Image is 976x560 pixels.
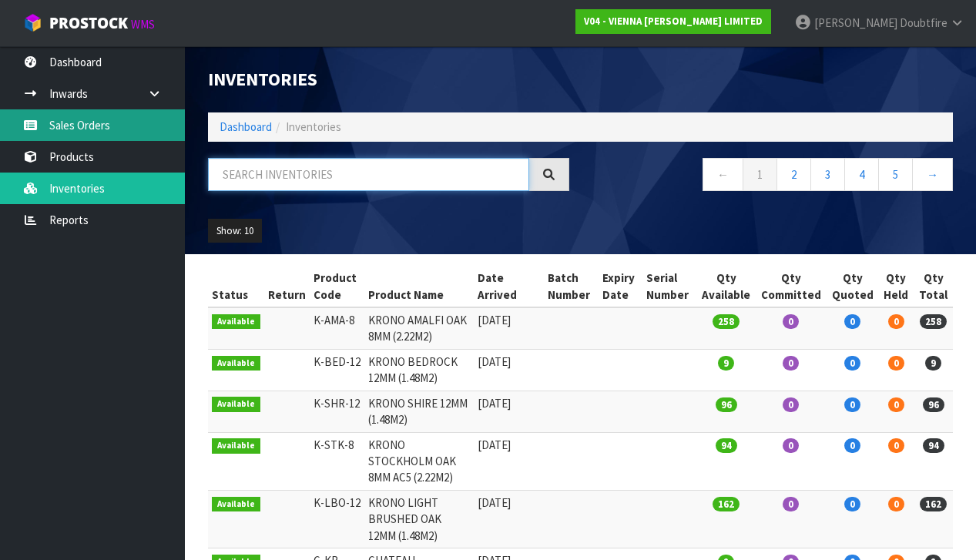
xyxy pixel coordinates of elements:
[888,438,904,453] span: 0
[783,497,799,511] span: 0
[131,17,155,32] small: WMS
[584,15,763,28] strong: V04 - VIENNA [PERSON_NAME] LIMITED
[364,391,475,432] td: KRONO SHIRE 12MM (1.48M2)
[474,266,544,307] th: Date Arrived
[888,397,904,412] span: 0
[310,349,364,391] td: K-BED-12
[716,397,737,412] span: 96
[827,266,879,307] th: Qty Quoted
[703,158,743,191] a: ←
[599,266,642,307] th: Expiry Date
[888,497,904,511] span: 0
[642,266,697,307] th: Serial Number
[310,391,364,432] td: K-SHR-12
[878,266,914,307] th: Qty Held
[713,314,740,329] span: 258
[814,15,897,30] span: [PERSON_NAME]
[364,432,475,490] td: KRONO STOCKHOLM OAK 8MM AC5 (2.22M2)
[264,266,310,307] th: Return
[756,266,827,307] th: Qty Committed
[310,490,364,548] td: K-LBO-12
[286,119,341,134] span: Inventories
[923,438,944,453] span: 94
[696,266,756,307] th: Qty Available
[888,356,904,371] span: 0
[783,438,799,453] span: 0
[364,349,475,391] td: KRONO BEDROCK 12MM (1.48M2)
[783,356,799,371] span: 0
[208,219,262,243] button: Show: 10
[844,314,860,329] span: 0
[208,69,569,89] h1: Inventories
[844,438,860,453] span: 0
[925,356,941,371] span: 9
[364,266,475,307] th: Product Name
[364,307,475,349] td: KRONO AMALFI OAK 8MM (2.22M2)
[920,314,947,329] span: 258
[212,497,260,512] span: Available
[364,490,475,548] td: KRONO LIGHT BRUSHED OAK 12MM (1.48M2)
[923,397,944,412] span: 96
[844,397,860,412] span: 0
[310,266,364,307] th: Product Code
[208,266,264,307] th: Status
[212,397,260,412] span: Available
[844,497,860,511] span: 0
[810,158,845,191] a: 3
[474,307,544,349] td: [DATE]
[474,432,544,490] td: [DATE]
[212,356,260,371] span: Available
[208,158,529,191] input: Search inventories
[544,266,599,307] th: Batch Number
[474,490,544,548] td: [DATE]
[474,349,544,391] td: [DATE]
[212,438,260,454] span: Available
[776,158,811,191] a: 2
[900,15,947,30] span: Doubtfire
[914,266,953,307] th: Qty Total
[474,391,544,432] td: [DATE]
[783,314,799,329] span: 0
[920,497,947,511] span: 162
[212,314,260,330] span: Available
[23,13,42,32] img: cube-alt.png
[220,119,272,134] a: Dashboard
[718,356,734,371] span: 9
[716,438,737,453] span: 94
[783,397,799,412] span: 0
[844,158,879,191] a: 4
[310,432,364,490] td: K-STK-8
[743,158,777,191] a: 1
[844,356,860,371] span: 0
[592,158,954,196] nav: Page navigation
[310,307,364,349] td: K-AMA-8
[713,497,740,511] span: 162
[888,314,904,329] span: 0
[49,13,128,33] span: ProStock
[912,158,953,191] a: →
[878,158,913,191] a: 5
